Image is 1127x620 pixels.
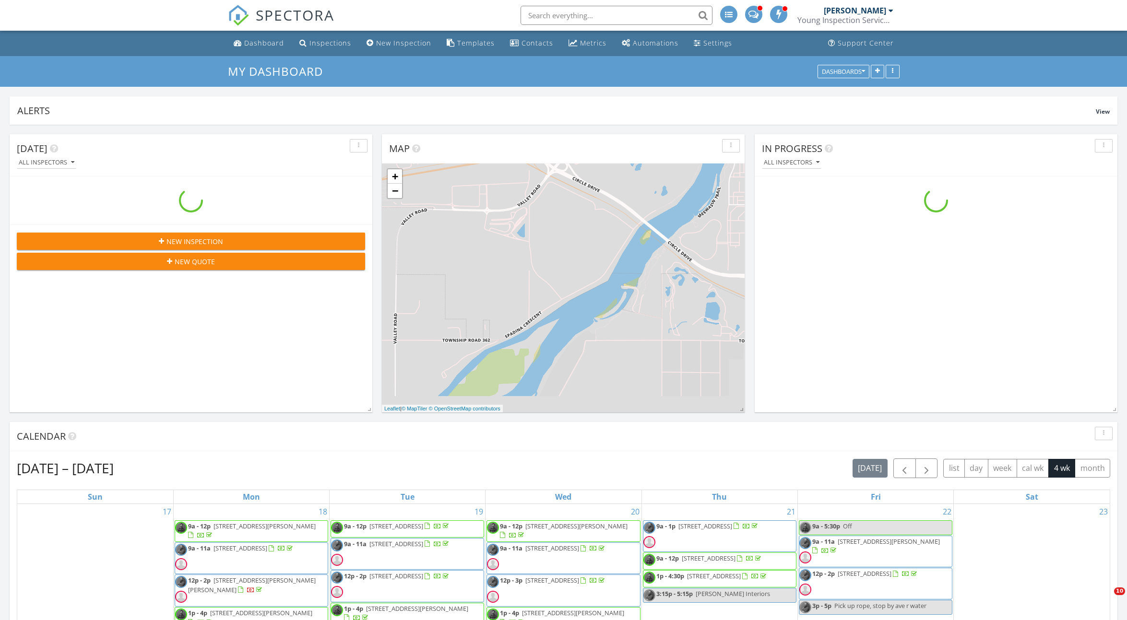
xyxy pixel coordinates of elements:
span: [STREET_ADDRESS] [369,572,423,580]
a: Thursday [710,490,729,503]
a: Go to August 20, 2025 [629,504,641,519]
a: 9a - 11a [STREET_ADDRESS] [486,542,640,574]
img: brendan.jpg [799,601,811,613]
img: default-user-f0147aede5fd5fa78ca7ade42f37bd4542148d508eef1c3d3ea960f66861d68b.jpg [799,551,811,563]
span: [STREET_ADDRESS] [214,544,267,552]
a: Dashboard [230,35,288,52]
span: Off [843,522,852,530]
a: 9a - 11a [STREET_ADDRESS] [188,544,295,552]
img: default-user-f0147aede5fd5fa78ca7ade42f37bd4542148d508eef1c3d3ea960f66861d68b.jpg [643,536,655,548]
span: [DATE] [17,142,47,155]
button: Dashboards [818,65,869,78]
a: © MapTiler [402,406,427,411]
span: [STREET_ADDRESS][PERSON_NAME] [366,604,468,613]
span: [STREET_ADDRESS] [682,554,736,562]
a: Leaflet [384,406,400,411]
a: 12p - 3p [STREET_ADDRESS] [500,576,606,585]
a: 12p - 2p [STREET_ADDRESS] [812,569,919,578]
span: [STREET_ADDRESS] [525,544,579,552]
a: Go to August 18, 2025 [317,504,329,519]
span: New Inspection [166,236,223,246]
span: [STREET_ADDRESS] [838,569,891,578]
div: Settings [703,38,732,47]
div: Alerts [17,104,1096,117]
img: brendan.jpg [799,537,811,549]
a: Zoom in [388,169,402,184]
a: Friday [869,490,883,503]
img: sean.jpg [643,572,655,584]
a: Go to August 19, 2025 [473,504,485,519]
a: Go to August 21, 2025 [785,504,797,519]
div: [PERSON_NAME] [824,6,886,15]
a: 12p - 2p [STREET_ADDRESS] [799,568,952,599]
span: 10 [1114,587,1125,595]
div: Young Inspection Services Ltd [797,15,893,25]
button: 4 wk [1048,459,1075,478]
a: 9a - 11a [STREET_ADDRESS] [344,539,451,548]
button: cal wk [1017,459,1049,478]
a: 9a - 11a [STREET_ADDRESS] [331,538,484,570]
span: 9a - 12p [188,522,211,530]
button: All Inspectors [762,156,821,169]
a: 9a - 12p [STREET_ADDRESS] [331,520,484,538]
a: Contacts [506,35,557,52]
a: Support Center [824,35,898,52]
span: Map [389,142,410,155]
img: sean.jpg [643,554,655,566]
img: brendan.jpg [799,569,811,581]
a: 9a - 1p [STREET_ADDRESS] [656,522,759,530]
div: All Inspectors [764,159,819,166]
img: sean.jpg [331,522,343,534]
span: [STREET_ADDRESS][PERSON_NAME] [838,537,940,546]
span: 12p - 2p [812,569,835,578]
a: 9a - 12p [STREET_ADDRESS] [643,552,796,570]
span: 9a - 5:30p [812,522,840,530]
button: Next [915,458,938,478]
a: 9a - 11a [STREET_ADDRESS] [175,542,328,574]
span: In Progress [762,142,822,155]
span: 9a - 11a [812,537,835,546]
span: [STREET_ADDRESS][PERSON_NAME] [210,608,312,617]
span: View [1096,107,1110,116]
div: Support Center [838,38,894,47]
a: 9a - 12p [STREET_ADDRESS][PERSON_NAME] [486,520,640,542]
a: © OpenStreetMap contributors [429,406,500,411]
img: default-user-f0147aede5fd5fa78ca7ade42f37bd4542148d508eef1c3d3ea960f66861d68b.jpg [331,554,343,566]
img: sean.jpg [331,604,343,616]
a: 1p - 4:30p [STREET_ADDRESS] [656,572,768,580]
span: [STREET_ADDRESS] [369,539,423,548]
div: | [382,405,503,413]
a: Saturday [1024,490,1040,503]
a: 9a - 1p [STREET_ADDRESS] [643,520,796,552]
div: Inspections [309,38,351,47]
a: Go to August 22, 2025 [941,504,953,519]
div: Automations [633,38,678,47]
a: Zoom out [388,184,402,198]
a: 9a - 12p [STREET_ADDRESS] [344,522,451,530]
span: [STREET_ADDRESS] [525,576,579,585]
span: 12p - 2p [344,572,367,580]
span: [STREET_ADDRESS] [687,572,741,580]
img: The Best Home Inspection Software - Spectora [228,5,249,26]
a: Go to August 23, 2025 [1097,504,1110,519]
span: 12p - 2p [188,576,211,585]
a: 12p - 2p [STREET_ADDRESS][PERSON_NAME][PERSON_NAME] [188,576,316,594]
img: brendan.jpg [331,539,343,551]
span: 1p - 4p [344,604,363,613]
span: 9a - 12p [344,522,367,530]
a: Monday [241,490,262,503]
a: Templates [443,35,498,52]
button: week [988,459,1017,478]
span: 9a - 1p [656,522,676,530]
div: Dashboard [244,38,284,47]
span: [STREET_ADDRESS][PERSON_NAME][PERSON_NAME] [188,576,316,594]
img: sean.jpg [487,522,499,534]
div: New Inspection [376,38,431,47]
div: Templates [457,38,495,47]
span: [STREET_ADDRESS] [369,522,423,530]
button: list [943,459,965,478]
button: All Inspectors [17,156,76,169]
span: Pick up rope, stop by ave r water [834,601,926,610]
a: 9a - 12p [STREET_ADDRESS] [656,554,763,562]
img: default-user-f0147aede5fd5fa78ca7ade42f37bd4542148d508eef1c3d3ea960f66861d68b.jpg [175,558,187,570]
